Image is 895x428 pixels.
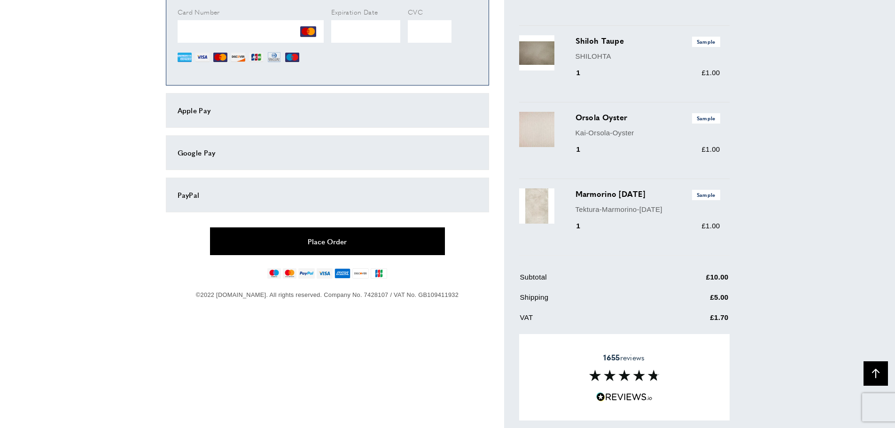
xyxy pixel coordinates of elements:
[576,112,720,123] h3: Orsola Oyster
[576,144,594,155] div: 1
[210,227,445,255] button: Place Order
[331,7,378,16] span: Expiration Date
[576,220,594,232] div: 1
[178,20,324,43] iframe: Secure Credit Card Frame - Credit Card Number
[178,50,192,64] img: AE.png
[283,268,296,279] img: mastercard
[196,291,459,298] span: ©2022 [DOMAIN_NAME]. All rights reserved. Company No. 7428107 / VAT No. GB109411932
[596,393,653,402] img: Reviews.io 5 stars
[519,188,554,224] img: Marmorino MAR07
[654,272,728,290] td: £10.00
[576,35,720,47] h3: Shiloh Taupe
[576,204,720,215] p: Tektura-Marmorino-[DATE]
[178,147,477,158] div: Google Pay
[520,272,654,290] td: Subtotal
[267,268,281,279] img: maestro
[692,37,720,47] span: Sample
[231,50,245,64] img: DI.png
[701,222,720,230] span: £1.00
[692,113,720,123] span: Sample
[371,268,387,279] img: jcb
[654,292,728,310] td: £5.00
[249,50,263,64] img: JCB.png
[603,352,620,363] strong: 1655
[317,268,332,279] img: visa
[701,145,720,153] span: £1.00
[576,188,720,200] h3: Marmorino [DATE]
[267,50,282,64] img: DN.png
[335,268,351,279] img: american-express
[701,69,720,77] span: £1.00
[408,20,451,43] iframe: Secure Credit Card Frame - CVV
[576,51,720,62] p: SHILOHTA
[178,105,477,116] div: Apple Pay
[603,353,645,362] span: reviews
[654,312,728,330] td: £1.70
[178,7,220,16] span: Card Number
[692,190,720,200] span: Sample
[520,312,654,330] td: VAT
[331,20,401,43] iframe: Secure Credit Card Frame - Expiration Date
[352,268,369,279] img: discover
[285,50,299,64] img: MI.png
[520,292,654,310] td: Shipping
[589,370,660,381] img: Reviews section
[519,112,554,147] img: Orsola Oyster
[298,268,315,279] img: paypal
[213,50,227,64] img: MC.png
[576,67,594,78] div: 1
[519,35,554,70] img: Shiloh Taupe
[654,332,728,352] td: £15.00
[195,50,210,64] img: VI.png
[178,189,477,201] div: PayPal
[520,332,654,352] td: Grand Total
[408,7,423,16] span: CVC
[576,127,720,139] p: Kai-Orsola-Oyster
[300,23,316,39] img: MC.png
